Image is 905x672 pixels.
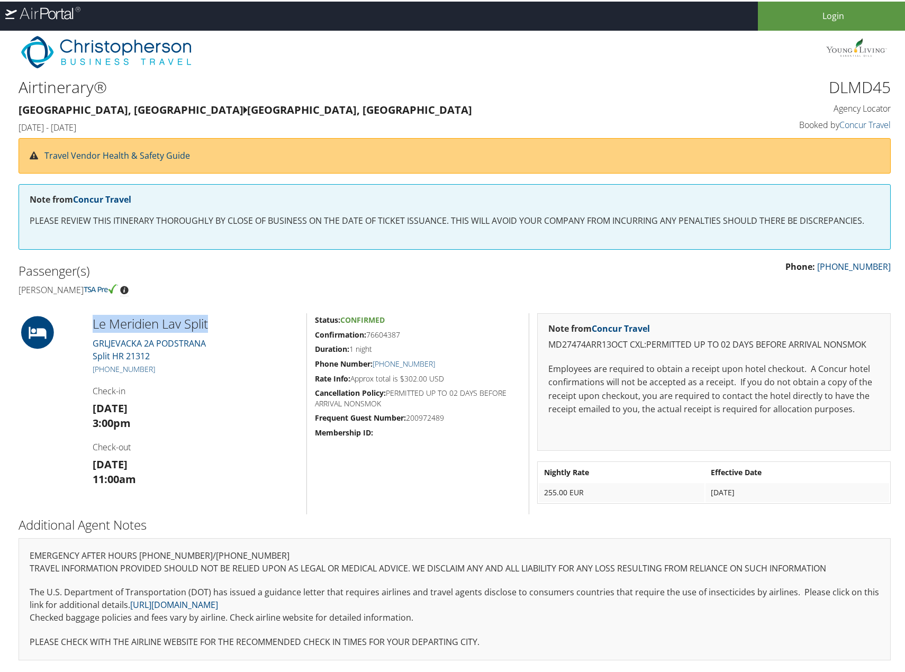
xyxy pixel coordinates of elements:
[373,357,435,367] a: [PHONE_NUMBER]
[685,75,891,97] h1: DLMD45
[93,336,206,360] a: GRLJEVACKA 2A PODSTRANASplit HR 21312
[19,260,447,278] h2: Passenger(s)
[19,101,472,115] strong: [GEOGRAPHIC_DATA], [GEOGRAPHIC_DATA] [GEOGRAPHIC_DATA], [GEOGRAPHIC_DATA]
[19,514,891,532] h2: Additional Agent Notes
[685,101,891,113] h4: Agency Locator
[315,372,350,382] strong: Rate Info:
[785,259,815,271] strong: Phone:
[73,192,131,204] a: Concur Travel
[315,426,373,436] strong: Membership ID:
[315,342,349,352] strong: Duration:
[705,482,889,501] td: [DATE]
[30,610,880,623] p: Checked baggage policies and fees vary by airline. Check airline website for detailed information.
[19,75,669,97] h1: Airtinerary®
[84,283,118,292] img: tsa-precheck.png
[19,537,891,659] div: EMERGENCY AFTER HOURS [PHONE_NUMBER]/[PHONE_NUMBER] The U.S. Department of Transportation (DOT) h...
[539,461,705,480] th: Nightly Rate
[130,597,218,609] a: [URL][DOMAIN_NAME]
[30,634,880,648] p: PLEASE CHECK WITH THE AIRLINE WEBSITE FOR THE RECOMMENDED CHECK IN TIMES FOR YOUR DEPARTING CITY.
[93,456,128,470] strong: [DATE]
[44,148,190,160] a: Travel Vendor Health & Safety Guide
[93,362,155,373] a: [PHONE_NUMBER]
[19,120,669,132] h4: [DATE] - [DATE]
[315,386,521,407] h5: PERMITTED UP TO 02 DAYS BEFORE ARRIVAL NONSMOK
[93,399,128,414] strong: [DATE]
[685,117,891,129] h4: Booked by
[817,259,891,271] a: [PHONE_NUMBER]
[548,337,880,350] p: MD27474ARR13OCT CXL:PERMITTED UP TO 02 DAYS BEFORE ARRIVAL NONSMOK
[340,313,385,323] span: Confirmed
[315,342,521,353] h5: 1 night
[548,361,880,415] p: Employees are required to obtain a receipt upon hotel checkout. A Concur hotel confirmations will...
[30,213,880,226] p: PLEASE REVIEW THIS ITINERARY THOROUGHLY BY CLOSE OF BUSINESS ON THE DATE OF TICKET ISSUANCE. THIS...
[315,411,406,421] strong: Frequent Guest Number:
[315,357,373,367] strong: Phone Number:
[315,372,521,383] h5: Approx total is $302.00 USD
[93,440,299,451] h4: Check-out
[548,321,650,333] strong: Note from
[839,117,891,129] a: Concur Travel
[30,560,880,574] p: TRAVEL INFORMATION PROVIDED SHOULD NOT BE RELIED UPON AS LEGAL OR MEDICAL ADVICE. WE DISCLAIM ANY...
[539,482,705,501] td: 255.00 EUR
[93,313,299,331] h2: Le Meridien Lav Split
[315,313,340,323] strong: Status:
[19,283,447,294] h4: [PERSON_NAME]
[315,328,366,338] strong: Confirmation:
[93,384,299,395] h4: Check-in
[315,411,521,422] h5: 200972489
[315,386,386,396] strong: Cancellation Policy:
[93,414,131,429] strong: 3:00pm
[705,461,889,480] th: Effective Date
[30,192,131,204] strong: Note from
[315,328,521,339] h5: 76604387
[93,470,136,485] strong: 11:00am
[592,321,650,333] a: Concur Travel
